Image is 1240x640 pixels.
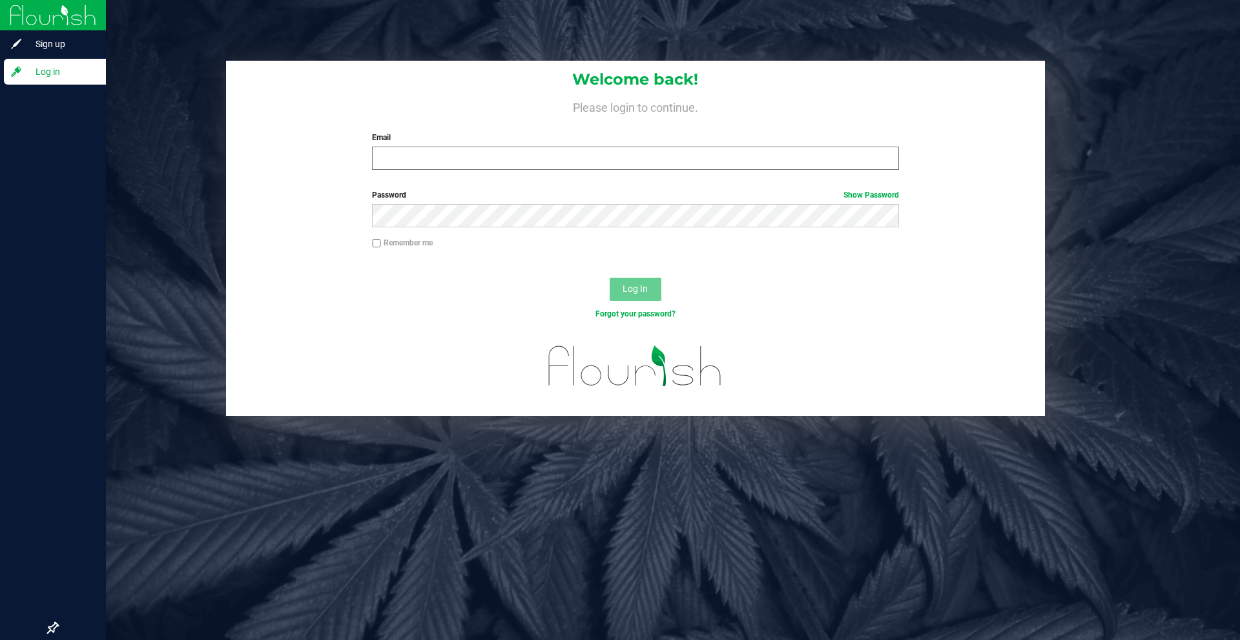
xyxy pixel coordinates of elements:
[226,98,1045,114] h4: Please login to continue.
[372,237,433,249] label: Remember me
[372,239,381,248] input: Remember me
[623,284,648,294] span: Log In
[10,65,23,78] inline-svg: Log in
[843,191,899,200] a: Show Password
[23,36,100,52] span: Sign up
[595,309,676,318] a: Forgot your password?
[10,37,23,50] inline-svg: Sign up
[226,71,1045,88] h1: Welcome back!
[372,132,898,143] label: Email
[610,278,661,301] button: Log In
[23,64,100,79] span: Log in
[372,191,406,200] span: Password
[533,333,738,399] img: flourish_logo.svg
